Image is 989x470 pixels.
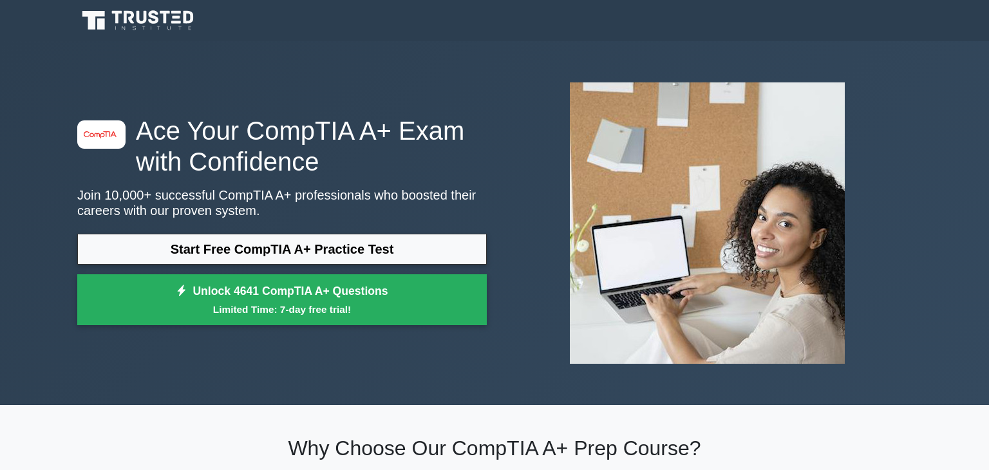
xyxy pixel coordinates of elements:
a: Unlock 4641 CompTIA A+ QuestionsLimited Time: 7-day free trial! [77,274,487,326]
p: Join 10,000+ successful CompTIA A+ professionals who boosted their careers with our proven system. [77,187,487,218]
h2: Why Choose Our CompTIA A+ Prep Course? [77,436,912,460]
small: Limited Time: 7-day free trial! [93,302,471,317]
a: Start Free CompTIA A+ Practice Test [77,234,487,265]
h1: Ace Your CompTIA A+ Exam with Confidence [77,115,487,177]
